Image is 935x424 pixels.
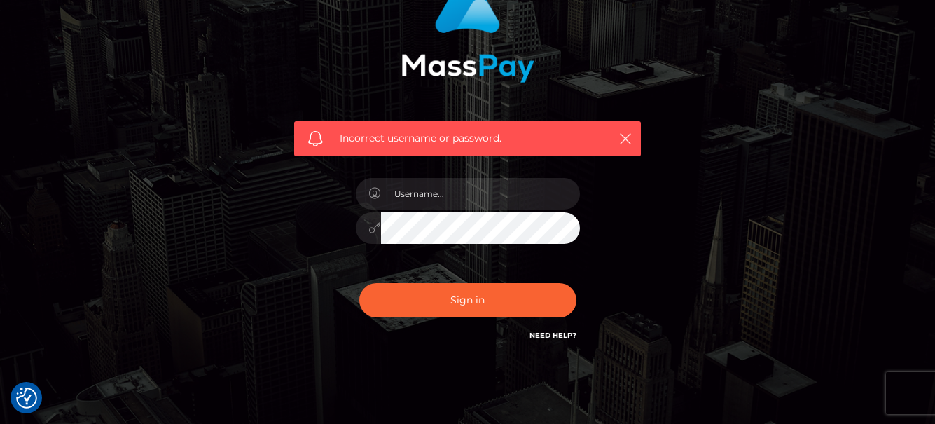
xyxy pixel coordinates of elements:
[340,131,595,146] span: Incorrect username or password.
[359,283,576,317] button: Sign in
[529,331,576,340] a: Need Help?
[381,178,580,210] input: Username...
[16,388,37,409] img: Revisit consent button
[16,388,37,409] button: Consent Preferences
